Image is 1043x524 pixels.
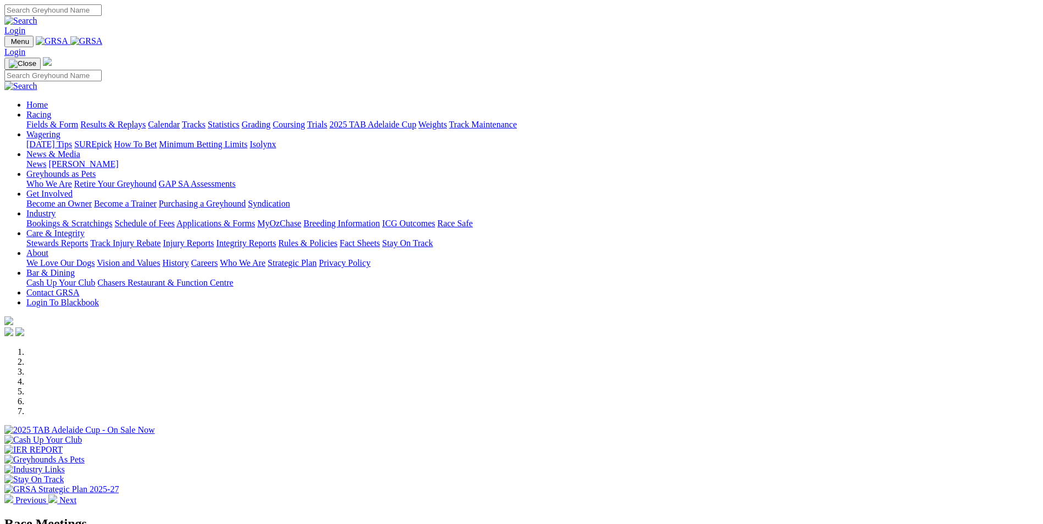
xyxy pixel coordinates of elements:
[26,159,1039,169] div: News & Media
[70,36,103,46] img: GRSA
[26,228,85,238] a: Care & Integrity
[4,47,25,57] a: Login
[208,120,240,129] a: Statistics
[26,258,1039,268] div: About
[382,219,435,228] a: ICG Outcomes
[163,238,214,248] a: Injury Reports
[250,140,276,149] a: Isolynx
[273,120,305,129] a: Coursing
[26,179,72,188] a: Who We Are
[191,258,218,267] a: Careers
[114,219,174,228] a: Schedule of Fees
[4,455,85,465] img: Greyhounds As Pets
[26,298,99,307] a: Login To Blackbook
[48,159,118,169] a: [PERSON_NAME]
[43,57,52,66] img: logo-grsa-white.png
[4,81,37,91] img: Search
[26,268,75,277] a: Bar & Dining
[4,316,13,325] img: logo-grsa-white.png
[48,495,76,505] a: Next
[26,258,95,267] a: We Love Our Dogs
[4,465,65,475] img: Industry Links
[26,189,73,198] a: Get Involved
[74,179,157,188] a: Retire Your Greyhound
[26,209,56,218] a: Industry
[15,327,24,336] img: twitter.svg
[159,199,246,208] a: Purchasing a Greyhound
[242,120,271,129] a: Grading
[26,159,46,169] a: News
[307,120,327,129] a: Trials
[26,140,1039,149] div: Wagering
[4,435,82,445] img: Cash Up Your Club
[11,37,29,46] span: Menu
[26,199,92,208] a: Become an Owner
[4,425,155,435] img: 2025 TAB Adelaide Cup - On Sale Now
[4,475,64,484] img: Stay On Track
[90,238,161,248] a: Track Injury Rebate
[329,120,416,129] a: 2025 TAB Adelaide Cup
[437,219,472,228] a: Race Safe
[216,238,276,248] a: Integrity Reports
[220,258,266,267] a: Who We Are
[59,495,76,505] span: Next
[26,238,88,248] a: Stewards Reports
[26,238,1039,248] div: Care & Integrity
[26,288,79,297] a: Contact GRSA
[159,140,247,149] a: Minimum Betting Limits
[15,495,46,505] span: Previous
[4,484,119,494] img: GRSA Strategic Plan 2025-27
[4,4,102,16] input: Search
[26,120,78,129] a: Fields & Form
[26,248,48,258] a: About
[182,120,206,129] a: Tracks
[26,179,1039,189] div: Greyhounds as Pets
[4,16,37,26] img: Search
[176,219,255,228] a: Applications & Forms
[268,258,317,267] a: Strategic Plan
[162,258,189,267] a: History
[278,238,338,248] a: Rules & Policies
[418,120,447,129] a: Weights
[4,26,25,35] a: Login
[26,100,48,109] a: Home
[4,58,41,70] button: Toggle navigation
[248,199,290,208] a: Syndication
[97,258,160,267] a: Vision and Values
[80,120,146,129] a: Results & Replays
[4,70,102,81] input: Search
[257,219,301,228] a: MyOzChase
[26,110,51,119] a: Racing
[159,179,236,188] a: GAP SA Assessments
[9,59,36,68] img: Close
[94,199,157,208] a: Become a Trainer
[26,278,95,287] a: Cash Up Your Club
[26,278,1039,288] div: Bar & Dining
[26,149,80,159] a: News & Media
[26,219,1039,228] div: Industry
[4,327,13,336] img: facebook.svg
[26,169,96,179] a: Greyhounds as Pets
[74,140,112,149] a: SUREpick
[26,199,1039,209] div: Get Involved
[449,120,517,129] a: Track Maintenance
[303,219,380,228] a: Breeding Information
[382,238,433,248] a: Stay On Track
[26,130,60,139] a: Wagering
[48,494,57,503] img: chevron-right-pager-white.svg
[4,495,48,505] a: Previous
[4,445,63,455] img: IER REPORT
[4,36,34,47] button: Toggle navigation
[26,140,72,149] a: [DATE] Tips
[36,36,68,46] img: GRSA
[340,238,380,248] a: Fact Sheets
[114,140,157,149] a: How To Bet
[148,120,180,129] a: Calendar
[4,494,13,503] img: chevron-left-pager-white.svg
[319,258,371,267] a: Privacy Policy
[26,219,112,228] a: Bookings & Scratchings
[26,120,1039,130] div: Racing
[97,278,233,287] a: Chasers Restaurant & Function Centre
